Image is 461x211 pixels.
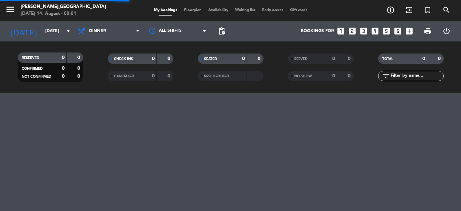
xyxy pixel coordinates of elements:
[62,55,65,60] strong: 0
[152,56,155,61] strong: 0
[332,74,335,78] strong: 0
[64,27,73,35] i: arrow_drop_down
[442,6,451,14] i: search
[77,55,81,60] strong: 0
[21,10,106,17] div: [DATE] 14. August - 00:01
[89,29,106,33] span: Dinner
[181,8,205,12] span: Floorplan
[22,56,39,60] span: RESERVED
[371,27,380,36] i: looks_4
[382,57,393,61] span: TOTAL
[442,27,451,35] i: power_settings_new
[359,27,368,36] i: looks_3
[348,56,352,61] strong: 0
[438,56,442,61] strong: 0
[336,27,345,36] i: looks_one
[424,27,432,35] span: print
[382,27,391,36] i: looks_5
[114,75,134,78] span: CANCELLED
[152,74,155,78] strong: 0
[348,74,352,78] strong: 0
[422,56,425,61] strong: 0
[77,66,81,71] strong: 0
[437,21,456,41] div: LOG OUT
[5,23,42,39] i: [DATE]
[294,57,308,61] span: SERVED
[259,8,287,12] span: Early-access
[393,27,402,36] i: looks_6
[405,6,413,14] i: exit_to_app
[301,29,334,33] span: Bookings for
[204,75,229,78] span: RESCHEDULED
[21,3,106,10] div: [PERSON_NAME][GEOGRAPHIC_DATA]
[114,57,133,61] span: CHECK INS
[390,72,443,80] input: Filter by name...
[232,8,259,12] span: Waiting list
[77,74,81,79] strong: 0
[287,8,311,12] span: Gift cards
[242,56,245,61] strong: 0
[382,72,390,80] i: filter_list
[348,27,357,36] i: looks_two
[151,8,181,12] span: My bookings
[62,74,65,79] strong: 0
[204,57,217,61] span: SEATED
[5,4,16,15] i: menu
[258,56,262,61] strong: 0
[62,66,65,71] strong: 0
[167,74,172,78] strong: 0
[205,8,232,12] span: Availability
[294,75,312,78] span: NO SHOW
[22,75,51,78] span: NOT CONFIRMED
[332,56,335,61] strong: 0
[218,27,226,35] span: pending_actions
[386,6,395,14] i: add_circle_outline
[167,56,172,61] strong: 0
[5,4,16,17] button: menu
[22,67,43,70] span: CONFIRMED
[405,27,414,36] i: add_box
[424,6,432,14] i: turned_in_not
